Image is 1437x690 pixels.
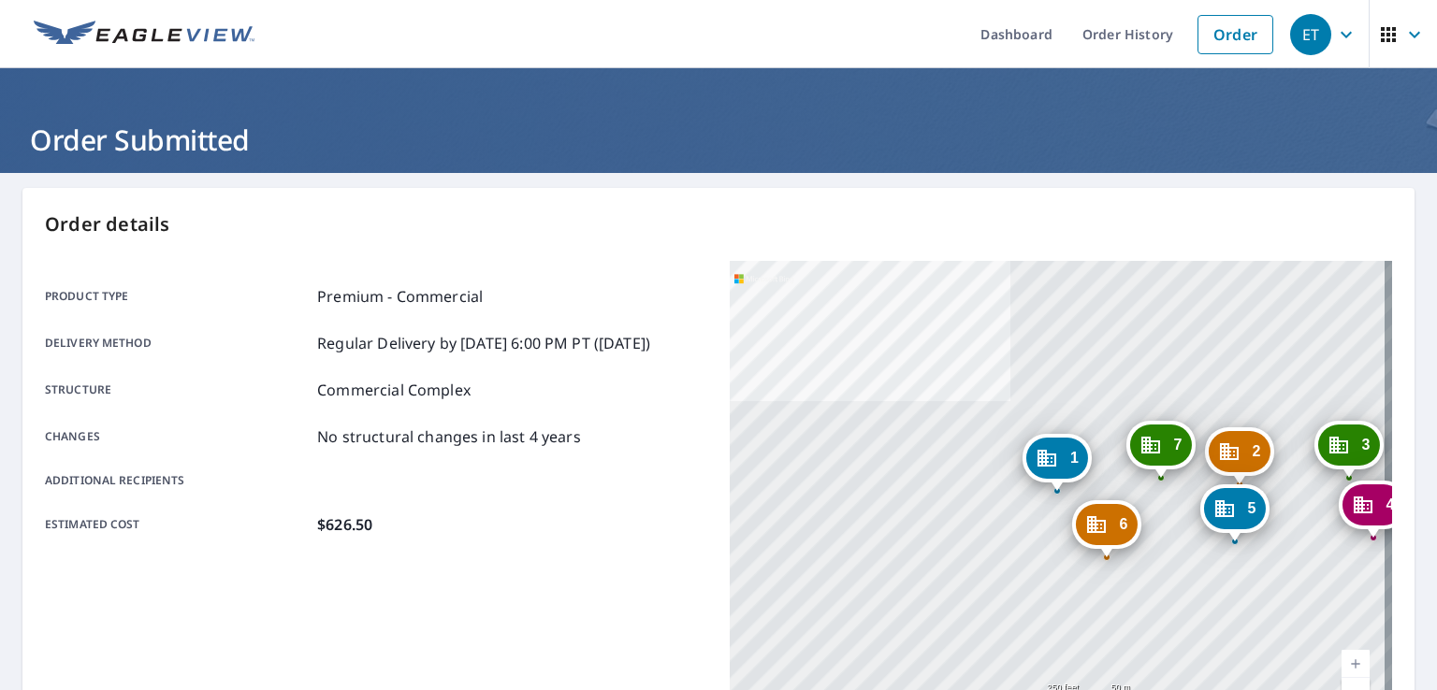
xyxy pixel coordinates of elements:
[1247,501,1256,515] span: 5
[1070,451,1079,465] span: 1
[1023,434,1092,492] div: Dropped pin, building 1, Commercial property, 15401 Emerald Way Bowie, MD 20716
[45,513,310,536] p: Estimated cost
[317,379,471,401] p: Commercial Complex
[1342,650,1370,678] a: Current Level 17, Zoom In
[1252,444,1260,458] span: 2
[45,379,310,401] p: Structure
[1386,497,1394,511] span: 4
[317,425,581,448] p: No structural changes in last 4 years
[34,21,254,49] img: EV Logo
[45,332,310,354] p: Delivery method
[1071,500,1140,558] div: Dropped pin, building 6, Commercial property, 15420 Emerald Way Bowie, MD 20716
[1314,421,1383,479] div: Dropped pin, building 3, Commercial property, 15619 Emerald Way Bowie, MD 20716
[1204,427,1273,485] div: Dropped pin, building 2, Commercial property, 15517 Emerald Way Bowie, MD 20716
[22,121,1415,159] h1: Order Submitted
[317,513,372,536] p: $626.50
[45,210,1392,238] p: Order details
[317,285,483,308] p: Premium - Commercial
[45,285,310,308] p: Product type
[45,472,310,489] p: Additional recipients
[1199,484,1269,542] div: Dropped pin, building 5, Commercial property, 15530 Emerald Way Bowie, MD 20716
[1125,421,1195,479] div: Dropped pin, building 7, Commercial property, 15455 Emerald Way Bowie, MD 20716
[1338,481,1407,539] div: Dropped pin, building 4, Commercial property, 15608 Emerald Way Bowie, MD 20716
[1361,438,1370,452] span: 3
[1197,15,1273,54] a: Order
[1119,517,1127,531] span: 6
[1173,438,1182,452] span: 7
[317,332,650,354] p: Regular Delivery by [DATE] 6:00 PM PT ([DATE])
[1290,14,1331,55] div: ET
[45,425,310,448] p: Changes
